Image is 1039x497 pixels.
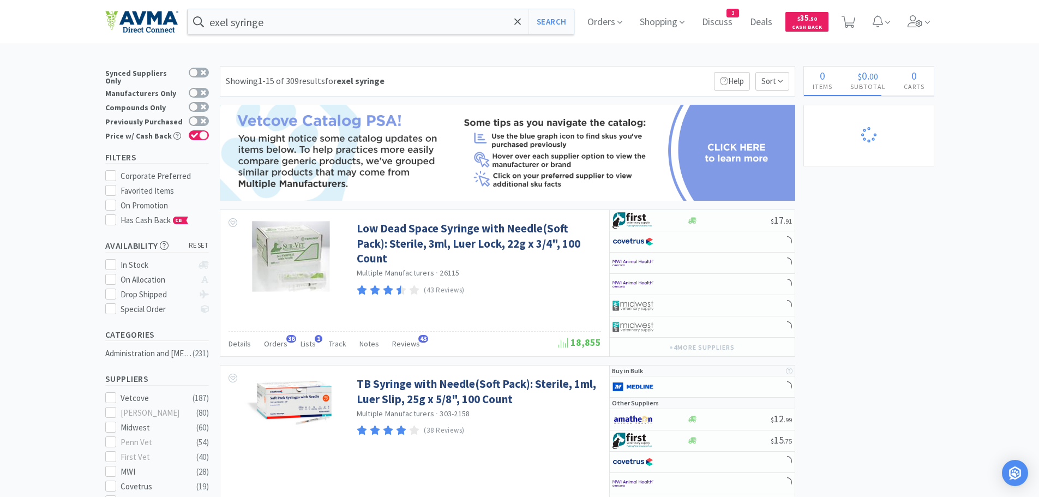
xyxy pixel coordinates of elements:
[418,335,428,343] span: 43
[392,339,420,349] span: Reviews
[612,454,653,470] img: 77fca1acd8b6420a9015268ca798ef17_1.png
[188,9,574,34] input: Search by item, sku, manufacturer, ingredient, size...
[612,297,653,314] img: 4dd14cff54a648ac9e977f0c5da9bc2e_5.png
[612,276,653,292] img: f6b2451649754179b5b4e0c70c3f7cb0_2.png
[325,75,385,86] span: for
[105,102,183,111] div: Compounds Only
[229,339,251,349] span: Details
[612,255,653,271] img: f6b2451649754179b5b4e0c70c3f7cb0_2.png
[105,130,183,140] div: Price w/ Cash Back
[842,81,895,92] h4: Subtotal
[746,17,777,27] a: Deals
[105,10,178,33] img: e4e33dab9f054f5782a47901c742baa9_102.png
[121,199,209,212] div: On Promotion
[755,72,789,91] span: Sort
[612,379,653,395] img: a646391c64b94eb2892348a965bf03f3_134.png
[121,259,193,272] div: In Stock
[357,268,435,278] a: Multiple Manufacturers
[196,451,209,464] div: ( 40 )
[612,319,653,335] img: 4dd14cff54a648ac9e977f0c5da9bc2e_5.png
[121,184,209,197] div: Favorited Items
[121,273,193,286] div: On Allocation
[612,366,643,376] p: Buy in Bulk
[862,69,867,82] span: 0
[771,416,774,424] span: $
[121,288,193,301] div: Drop Shipped
[784,437,792,445] span: . 75
[286,335,296,343] span: 36
[664,340,740,355] button: +4more suppliers
[771,437,774,445] span: $
[698,17,737,27] a: Discuss3
[797,13,817,23] span: 35
[357,409,435,418] a: Multiple Manufacturers
[193,392,209,405] div: ( 187 )
[237,376,346,428] img: c4af8e3a5e624d7a8ff894c3ec6c7b5b_804528.png
[337,75,385,86] strong: exel syringe
[121,421,188,434] div: Midwest
[121,436,188,449] div: Penn Vet
[869,71,878,82] span: 00
[105,68,183,85] div: Synced Suppliers Only
[196,436,209,449] div: ( 54 )
[315,335,322,343] span: 1
[264,339,287,349] span: Orders
[440,268,459,278] span: 26115
[105,347,194,360] div: Administration and [MEDICAL_DATA]
[858,71,862,82] span: $
[558,336,601,349] span: 18,855
[809,15,817,22] span: . 50
[895,81,934,92] h4: Carts
[301,339,316,349] span: Lists
[1002,460,1028,486] div: Open Intercom Messenger
[424,285,465,296] p: (43 Reviews)
[714,72,750,91] p: Help
[121,303,193,316] div: Special Order
[820,69,825,82] span: 0
[357,221,598,266] a: Low Dead Space Syringe with Needle(Soft Pack): Sterile, 3ml, Luer Lock, 22g x 3/4", 100 Count
[727,9,738,17] span: 3
[329,339,346,349] span: Track
[357,376,598,406] a: TB Syringe with Needle(Soft Pack): Sterile, 1ml, Luer Slip, 25g x 5/8", 100 Count
[105,116,183,125] div: Previously Purchased
[105,373,209,385] h5: Suppliers
[792,25,822,32] span: Cash Back
[105,151,209,164] h5: Filters
[424,425,465,436] p: (38 Reviews)
[784,217,792,225] span: . 91
[528,9,574,34] button: Search
[196,421,209,434] div: ( 60 )
[105,328,209,341] h5: Categories
[612,212,653,229] img: 67d67680309e4a0bb49a5ff0391dcc42_6.png
[196,406,209,420] div: ( 80 )
[121,480,188,493] div: Covetrus
[842,70,895,81] div: .
[105,239,209,252] h5: Availability
[220,105,795,201] img: 08edbb005b234df882a22db34cb3bd36.png
[436,409,438,418] span: ·
[612,398,659,408] p: Other Suppliers
[121,451,188,464] div: First Vet
[121,215,189,225] span: Has Cash Back
[196,480,209,493] div: ( 19 )
[785,7,828,37] a: $35.50Cash Back
[121,465,188,478] div: MWI
[440,409,470,418] span: 303-2158
[226,74,385,88] div: Showing 1-15 of 309 results
[252,221,329,292] img: f21a6d3ce45f4950927c98c0f3a695b0_10539.png
[436,268,438,278] span: ·
[771,217,774,225] span: $
[173,217,184,224] span: CB
[771,214,792,226] span: 17
[612,411,653,428] img: 3331a67d23dc422aa21b1ec98afbf632_11.png
[612,475,653,492] img: f6b2451649754179b5b4e0c70c3f7cb0_2.png
[797,15,800,22] span: $
[121,392,188,405] div: Vetcove
[189,240,209,252] span: reset
[771,434,792,446] span: 15
[911,69,917,82] span: 0
[105,88,183,97] div: Manufacturers Only
[121,406,188,420] div: [PERSON_NAME]
[193,347,209,360] div: ( 231 )
[196,465,209,478] div: ( 28 )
